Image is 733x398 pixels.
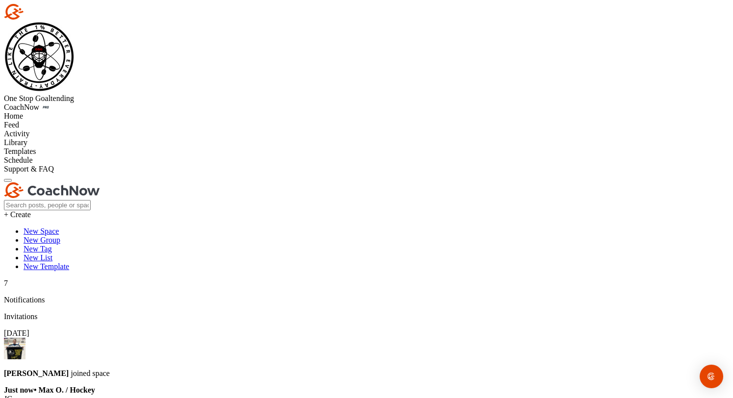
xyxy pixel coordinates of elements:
[4,182,100,198] img: CoachNow
[24,236,60,244] a: New Group
[4,147,729,156] div: Templates
[4,112,729,121] div: Home
[24,227,59,235] a: New Space
[4,296,729,304] p: Notifications
[4,103,729,112] div: CoachNow
[24,262,69,271] a: New Template
[24,245,52,253] a: New Tag
[4,121,729,129] div: Feed
[4,338,25,359] img: user avatar
[4,156,729,165] div: Schedule
[4,210,729,219] div: + Create
[4,369,110,377] span: joined space
[700,365,723,388] div: Open Intercom Messenger
[4,369,69,377] b: [PERSON_NAME]
[4,279,729,288] p: 7
[4,94,729,103] div: One Stop Goaltending
[4,129,729,138] div: Activity
[4,4,100,20] img: CoachNow
[4,22,74,92] img: square_dd63dcaa2fae36c4e25aaf403537de18.jpg
[4,138,729,147] div: Library
[4,386,95,394] b: Just now • Max O. / Hockey
[4,312,729,321] p: Invitations
[4,200,91,210] input: Search posts, people or spaces...
[41,105,50,110] img: CoachNow Pro
[4,165,729,174] div: Support & FAQ
[24,253,52,262] a: New List
[4,329,29,337] label: [DATE]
